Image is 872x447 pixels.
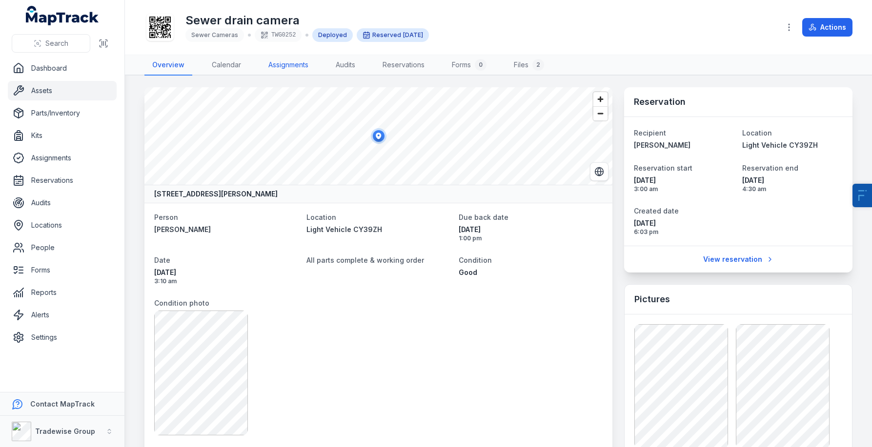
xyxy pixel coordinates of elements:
a: Reports [8,283,117,302]
span: Location [306,213,336,221]
button: Switch to Satellite View [590,162,608,181]
span: [DATE] [154,268,299,277]
span: [DATE] [634,175,734,185]
time: 05/06/2025, 3:00:00 am [403,31,423,39]
span: 3:10 am [154,277,299,285]
a: [PERSON_NAME] [154,225,299,234]
span: [DATE] [742,175,843,185]
span: Person [154,213,178,221]
time: 04/06/2025, 6:03:47 pm [634,218,734,236]
a: Locations [8,215,117,235]
span: Condition [459,256,492,264]
a: Reservations [8,171,117,190]
div: Reserved [357,28,429,42]
div: TWG0252 [255,28,302,42]
div: 2 [532,59,544,71]
span: Due back date [459,213,508,221]
a: Reservations [375,55,432,76]
span: 6:03 pm [634,228,734,236]
a: Light Vehicle CY39ZH [742,140,843,150]
span: Recipient [634,129,666,137]
a: Files2 [506,55,552,76]
span: Created date [634,207,679,215]
span: Sewer Cameras [191,31,238,39]
a: Settings [8,328,117,347]
span: [DATE] [403,31,423,39]
span: Date [154,256,170,264]
span: Light Vehicle CY39ZH [742,141,818,149]
span: 4:30 am [742,185,843,193]
a: View reservation [697,250,780,269]
h1: Sewer drain camera [185,13,429,28]
a: Calendar [204,55,249,76]
a: Kits [8,126,117,145]
span: Reservation end [742,164,798,172]
button: Actions [802,18,852,37]
a: [PERSON_NAME] [634,140,734,150]
a: Audits [8,193,117,213]
h3: Reservation [634,95,686,109]
a: Parts/Inventory [8,103,117,123]
a: Assignments [261,55,316,76]
span: 1:00 pm [459,234,603,242]
time: 05/06/2025, 4:30:00 am [742,175,843,193]
span: Condition photo [154,299,209,307]
span: Light Vehicle CY39ZH [306,225,382,233]
a: People [8,238,117,257]
span: Good [459,268,477,276]
div: 0 [475,59,487,71]
a: Assignments [8,148,117,168]
a: Forms0 [444,55,494,76]
span: Reservation start [634,164,692,172]
h3: Pictures [634,292,670,306]
a: Light Vehicle CY39ZH [306,225,451,234]
a: Overview [144,55,192,76]
a: Forms [8,260,117,280]
time: 08/09/2025, 3:10:20 am [154,268,299,285]
button: Zoom in [593,92,608,106]
time: 08/09/2025, 1:00:00 pm [459,225,603,242]
button: Zoom out [593,106,608,120]
span: All parts complete & working order [306,256,424,264]
a: MapTrack [26,6,99,25]
span: [DATE] [459,225,603,234]
span: Search [45,39,68,48]
button: Search [12,34,90,53]
a: Assets [8,81,117,100]
a: Alerts [8,305,117,325]
strong: Tradewise Group [35,427,95,435]
canvas: Map [144,87,612,185]
strong: [STREET_ADDRESS][PERSON_NAME] [154,189,278,199]
span: Location [742,129,772,137]
div: Deployed [312,28,353,42]
time: 05/06/2025, 3:00:00 am [634,175,734,193]
a: Dashboard [8,58,117,78]
span: 3:00 am [634,185,734,193]
a: Audits [328,55,363,76]
strong: Contact MapTrack [30,400,95,408]
span: [DATE] [634,218,734,228]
